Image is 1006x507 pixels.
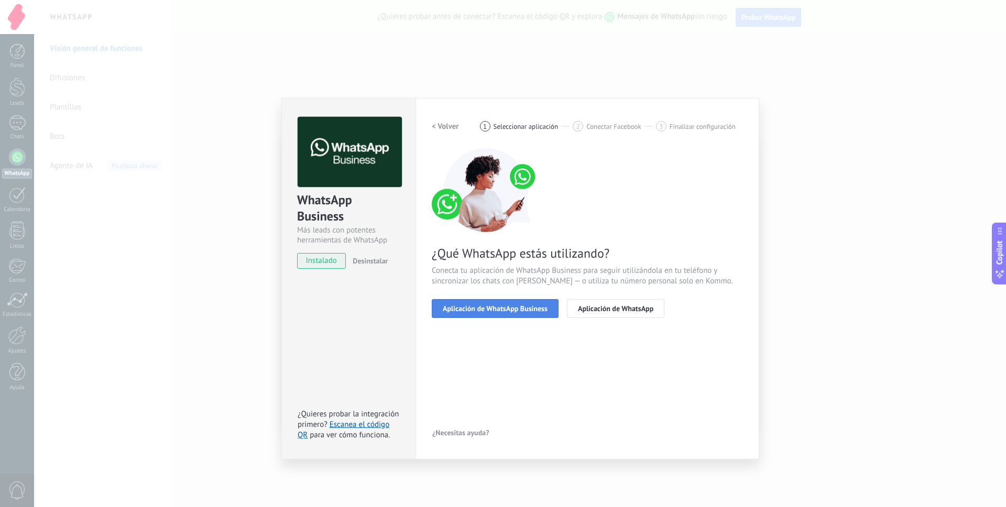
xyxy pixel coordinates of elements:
[659,122,663,131] span: 3
[432,266,743,286] span: Conecta tu aplicación de WhatsApp Business para seguir utilizándola en tu teléfono y sincronizar ...
[297,192,400,225] div: WhatsApp Business
[586,123,641,130] span: Conectar Facebook
[994,241,1005,265] span: Copilot
[494,123,559,130] span: Seleccionar aplicación
[298,117,402,188] img: logo_main.png
[353,256,388,266] span: Desinstalar
[348,253,388,269] button: Desinstalar
[432,429,489,436] span: ¿Necesitas ayuda?
[576,122,580,131] span: 2
[567,299,664,318] button: Aplicación de WhatsApp
[432,122,459,131] h2: < Volver
[298,253,345,269] span: instalado
[432,117,459,136] button: < Volver
[298,409,399,429] span: ¿Quieres probar la integración primero?
[432,245,743,261] span: ¿Qué WhatsApp estás utilizando?
[310,430,390,440] span: para ver cómo funciona.
[298,420,389,440] a: Escanea el código QR
[297,225,400,245] div: Más leads con potentes herramientas de WhatsApp
[432,299,559,318] button: Aplicación de WhatsApp Business
[432,425,490,440] button: ¿Necesitas ayuda?
[483,122,487,131] span: 1
[432,148,542,232] img: connect number
[670,123,736,130] span: Finalizar configuración
[443,305,548,312] span: Aplicación de WhatsApp Business
[578,305,653,312] span: Aplicación de WhatsApp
